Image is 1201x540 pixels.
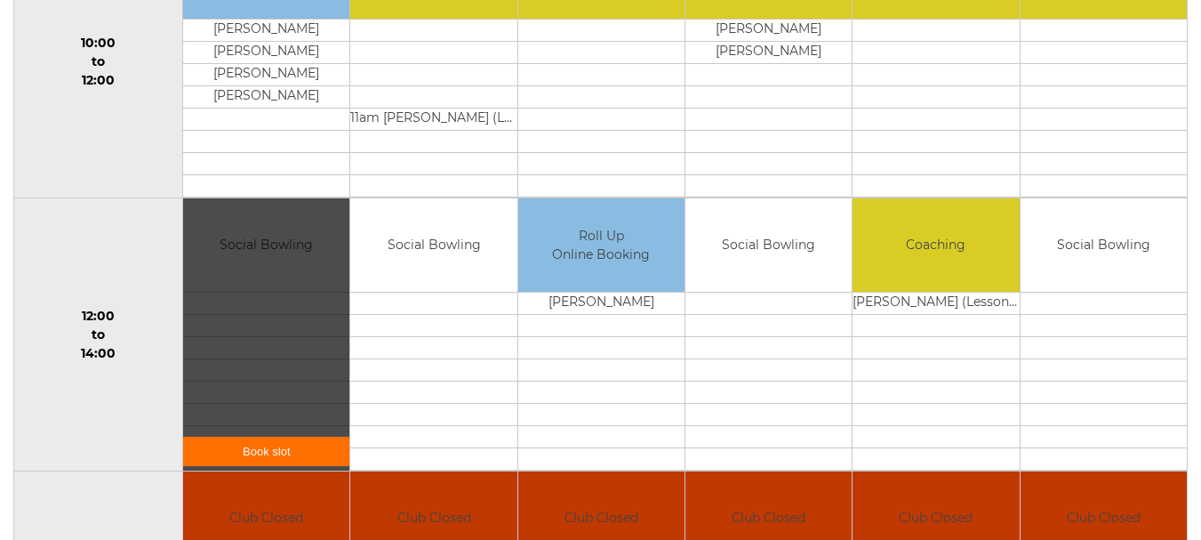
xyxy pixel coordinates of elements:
td: Social Bowling [350,198,516,292]
td: [PERSON_NAME] [685,42,852,64]
a: Book slot [183,437,349,466]
td: 11am [PERSON_NAME] (Lesson 1) [350,109,516,131]
td: Roll Up Online Booking [518,198,685,292]
td: [PERSON_NAME] [685,20,852,42]
td: [PERSON_NAME] [183,20,349,42]
td: Coaching [853,198,1019,292]
td: [PERSON_NAME] [183,64,349,86]
td: [PERSON_NAME] [183,86,349,109]
td: Social Bowling [685,198,852,292]
td: Social Bowling [1021,198,1187,292]
td: [PERSON_NAME] (Lesson 1) [853,292,1019,314]
td: [PERSON_NAME] [518,292,685,314]
td: 12:00 to 14:00 [14,198,183,471]
td: [PERSON_NAME] [183,42,349,64]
